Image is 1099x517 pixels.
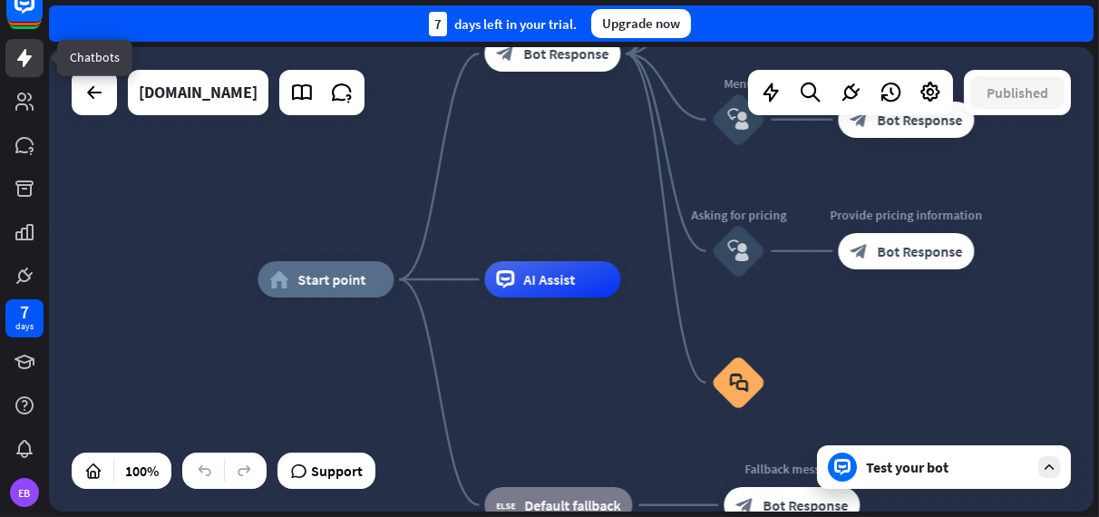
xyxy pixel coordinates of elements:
a: 7 days [5,299,44,337]
i: block_bot_response [850,111,868,129]
div: 7 [429,12,447,36]
div: Test your bot [866,458,1029,476]
span: Bot Response [877,111,962,129]
button: Open LiveChat chat widget [15,7,69,62]
div: Fallback message [710,460,873,478]
div: Asking for pricing [684,206,793,224]
div: chatbot.com [139,70,258,115]
i: block_bot_response [496,44,514,63]
span: Bot Response [763,496,848,514]
span: Bot Response [877,242,962,260]
div: days left in your trial. [429,12,577,36]
i: block_bot_response [735,496,754,514]
i: block_fallback [496,496,515,514]
div: 7 [20,304,29,320]
i: home_2 [269,270,288,288]
span: AI Assist [523,270,575,288]
div: days [15,320,34,333]
span: Bot Response [523,44,608,63]
i: block_user_input [727,109,749,131]
i: block_bot_response [850,242,868,260]
div: Menu [684,74,793,93]
div: Upgrade now [591,9,691,38]
span: Default fallback [524,496,620,514]
div: Provide pricing information [824,206,987,224]
div: EB [10,478,39,507]
span: Support [311,456,363,485]
div: 100% [120,456,164,485]
span: Start point [297,270,365,288]
i: block_user_input [727,240,749,262]
i: block_faq [729,373,748,393]
button: Published [970,76,1065,109]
